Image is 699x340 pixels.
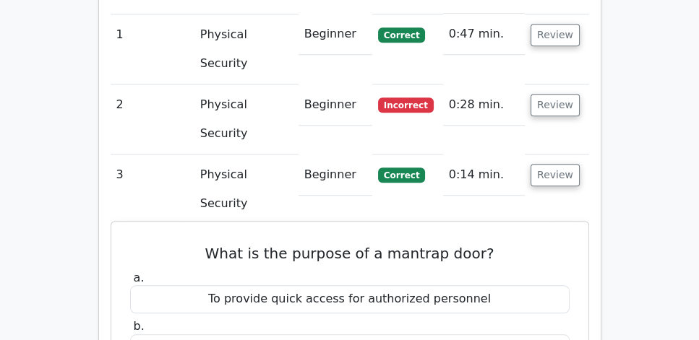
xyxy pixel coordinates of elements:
[299,14,372,55] td: Beginner
[378,97,434,112] span: Incorrect
[111,154,194,225] td: 3
[111,14,194,84] td: 1
[134,319,145,333] span: b.
[130,285,570,313] div: To provide quick access for authorized personnel
[194,84,299,154] td: Physical Security
[531,24,580,46] button: Review
[378,27,425,42] span: Correct
[378,167,425,182] span: Correct
[194,154,299,225] td: Physical Security
[443,84,525,126] td: 0:28 min.
[299,84,372,126] td: Beginner
[111,84,194,154] td: 2
[299,154,372,196] td: Beginner
[194,14,299,84] td: Physical Security
[129,245,571,262] h5: What is the purpose of a mantrap door?
[134,271,145,284] span: a.
[443,14,525,55] td: 0:47 min.
[443,154,525,196] td: 0:14 min.
[531,94,580,116] button: Review
[531,164,580,186] button: Review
